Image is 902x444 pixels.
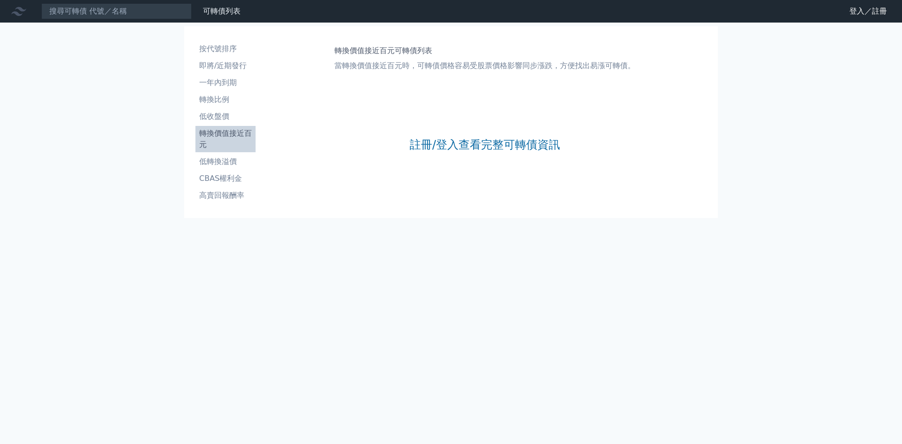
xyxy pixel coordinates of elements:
a: 按代號排序 [195,41,256,56]
a: 即將/近期發行 [195,58,256,73]
li: 轉換價值接近百元 [195,128,256,150]
a: 低收盤價 [195,109,256,124]
a: 轉換價值接近百元 [195,126,256,152]
li: 低收盤價 [195,111,256,122]
li: 按代號排序 [195,43,256,55]
p: 當轉換價值接近百元時，可轉債價格容易受股票價格影響同步漲跌，方便找出易漲可轉債。 [334,60,635,71]
a: 一年內到期 [195,75,256,90]
li: 轉換比例 [195,94,256,105]
li: 高賣回報酬率 [195,190,256,201]
input: 搜尋可轉債 代號／名稱 [41,3,192,19]
a: 轉換比例 [195,92,256,107]
a: 註冊/登入查看完整可轉債資訊 [410,137,560,152]
a: 可轉債列表 [203,7,241,16]
li: 即將/近期發行 [195,60,256,71]
h1: 轉換價值接近百元可轉債列表 [334,45,635,56]
li: 一年內到期 [195,77,256,88]
a: 高賣回報酬率 [195,188,256,203]
li: 低轉換溢價 [195,156,256,167]
a: CBAS權利金 [195,171,256,186]
a: 低轉換溢價 [195,154,256,169]
li: CBAS權利金 [195,173,256,184]
a: 登入／註冊 [842,4,894,19]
